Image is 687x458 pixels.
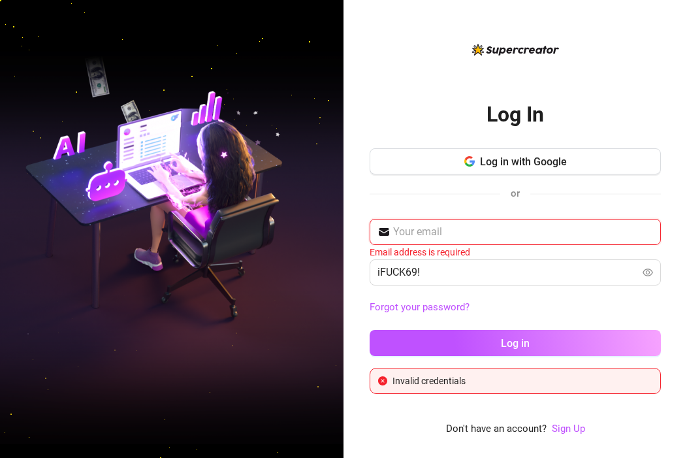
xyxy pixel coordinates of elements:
[480,155,567,168] span: Log in with Google
[643,267,653,278] span: eye
[370,148,661,174] button: Log in with Google
[511,188,520,199] span: or
[393,224,653,240] input: Your email
[446,421,547,437] span: Don't have an account?
[472,44,559,56] img: logo-BBDzfeDw.svg
[378,376,387,385] span: close-circle
[370,301,470,313] a: Forgot your password?
[370,300,661,316] a: Forgot your password?
[370,245,661,259] div: Email address is required
[552,423,585,434] a: Sign Up
[487,101,544,128] h2: Log In
[377,265,640,280] input: Your password
[501,337,530,350] span: Log in
[552,421,585,437] a: Sign Up
[370,330,661,356] button: Log in
[392,374,652,388] div: Invalid credentials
